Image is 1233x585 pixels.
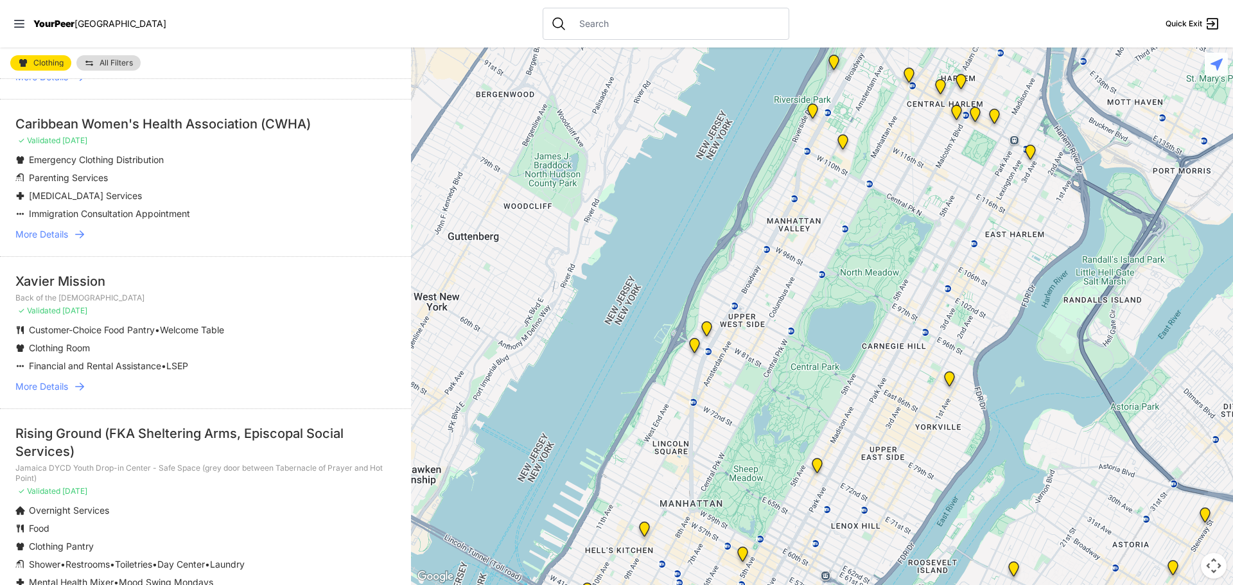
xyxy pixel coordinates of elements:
span: • [110,559,115,570]
span: [GEOGRAPHIC_DATA] [74,18,166,29]
span: Overnight Services [29,505,109,516]
span: ✓ Validated [18,135,60,145]
p: Back of the [DEMOGRAPHIC_DATA] [15,293,396,303]
span: • [60,559,66,570]
span: • [152,559,157,570]
span: More Details [15,380,68,393]
span: Shower [29,559,60,570]
span: Immigration Consultation Appointment [29,208,190,219]
span: Laundry [210,559,245,570]
div: Main Location [1022,144,1038,165]
div: Pathways Adult Drop-In Program [699,321,715,342]
span: All Filters [100,59,133,67]
div: Manhattan [967,107,983,127]
span: Restrooms [66,559,110,570]
div: Manhattan [809,458,825,478]
div: The Cathedral Church of St. John the Divine [835,134,851,155]
span: More Details [15,228,68,241]
span: [DATE] [62,135,87,145]
span: • [155,324,160,335]
span: LSEP [166,360,188,371]
div: 9th Avenue Drop-in Center [636,521,652,542]
div: East Harlem [986,109,1002,129]
a: YourPeer[GEOGRAPHIC_DATA] [33,20,166,28]
button: Map camera controls [1201,553,1227,579]
input: Search [572,17,781,30]
span: Parenting Services [29,172,108,183]
a: More Details [15,380,396,393]
span: [DATE] [62,486,87,496]
img: Google [414,568,457,585]
span: Clothing [33,59,64,67]
span: Quick Exit [1166,19,1202,29]
a: More Details [15,228,396,241]
div: Manhattan [953,74,969,94]
span: Day Center [157,559,205,570]
a: Open this area in Google Maps (opens a new window) [414,568,457,585]
span: Financial and Rental Assistance [29,360,161,371]
span: Food [29,523,49,534]
a: Clothing [10,55,71,71]
span: Toiletries [115,559,152,570]
div: Rising Ground (FKA Sheltering Arms, Episcopal Social Services) [15,424,396,460]
span: [DATE] [62,306,87,315]
span: [MEDICAL_DATA] Services [29,190,142,201]
span: YourPeer [33,18,74,29]
div: Avenue Church [941,371,958,392]
span: • [205,559,210,570]
div: The PILLARS – Holistic Recovery Support [901,67,917,88]
div: Ford Hall [805,103,821,124]
div: Manhattan [826,55,842,75]
span: • [161,360,166,371]
span: Emergency Clothing Distribution [29,154,164,165]
span: ✓ Validated [18,306,60,315]
p: Jamaica DYCD Youth Drop-in Center - Safe Space (grey door between Tabernacle of Prayer and Hot Po... [15,463,396,484]
span: Welcome Table [160,324,224,335]
div: Caribbean Women's Health Association (CWHA) [15,115,396,133]
span: ✓ Validated [18,486,60,496]
span: Customer-Choice Food Pantry [29,324,155,335]
span: Clothing Room [29,342,90,353]
span: Clothing Pantry [29,541,94,552]
div: Uptown/Harlem DYCD Youth Drop-in Center [932,79,949,100]
div: Xavier Mission [15,272,396,290]
div: Fancy Thrift Shop [1006,561,1022,582]
a: All Filters [76,55,141,71]
a: Quick Exit [1166,16,1220,31]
